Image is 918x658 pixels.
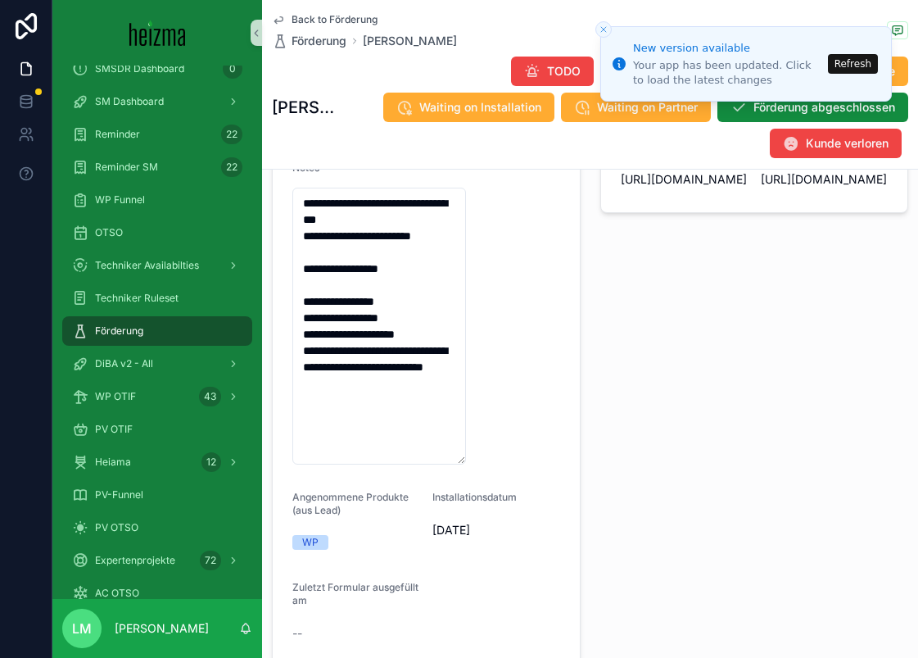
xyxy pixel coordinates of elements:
[95,161,158,174] span: Reminder SM
[432,491,517,503] span: Installationsdatum
[199,387,221,406] div: 43
[621,171,748,188] span: [URL][DOMAIN_NAME]
[129,20,186,46] img: App logo
[828,54,878,74] button: Refresh
[62,546,252,575] a: Expertenprojekte72
[633,40,823,57] div: New version available
[62,251,252,280] a: Techniker Availabilties
[223,59,242,79] div: 0
[95,456,131,469] span: Heiama
[221,125,242,144] div: 22
[62,382,252,411] a: WP OTIF43
[95,423,133,436] span: PV OTIF
[95,226,123,239] span: OTSO
[62,579,252,608] a: AC OTSO
[62,87,252,116] a: SM Dashboard
[95,95,164,108] span: SM Dashboard
[547,63,581,79] span: TODO
[292,33,346,49] span: Förderung
[292,13,378,26] span: Back to Förderung
[761,171,888,188] span: [URL][DOMAIN_NAME]
[62,185,252,215] a: WP Funnel
[62,218,252,247] a: OTSO
[95,324,143,338] span: Förderung
[95,587,139,600] span: AC OTSO
[62,480,252,510] a: PV-Funnel
[292,581,418,606] span: Zuletzt Formular ausgefüllt am
[597,99,698,116] span: Waiting on Partner
[62,316,252,346] a: Förderung
[62,513,252,542] a: PV OTSO
[383,93,554,122] button: Waiting on Installation
[302,535,319,550] div: WP
[62,54,252,84] a: SMSDR Dashboard0
[62,120,252,149] a: Reminder22
[633,58,823,88] div: Your app has been updated. Click to load the latest changes
[115,620,209,637] p: [PERSON_NAME]
[292,625,302,642] span: --
[201,452,221,472] div: 12
[272,96,341,119] h1: [PERSON_NAME]
[419,99,541,116] span: Waiting on Installation
[52,66,262,599] div: scrollable content
[511,57,594,86] button: TODO
[62,284,252,313] a: Techniker Ruleset
[95,259,199,272] span: Techniker Availabilties
[95,521,138,534] span: PV OTSO
[363,33,457,49] a: [PERSON_NAME]
[95,488,143,501] span: PV-Funnel
[62,415,252,444] a: PV OTIF
[95,357,153,370] span: DiBA v2 - All
[717,93,908,122] button: Förderung abgeschlossen
[95,193,145,206] span: WP Funnel
[221,157,242,177] div: 22
[72,619,92,638] span: LM
[770,129,902,158] button: Kunde verloren
[272,33,346,49] a: Förderung
[95,292,179,305] span: Techniker Ruleset
[432,522,559,538] span: [DATE]
[806,135,889,152] span: Kunde verloren
[95,62,184,75] span: SMSDR Dashboard
[561,93,711,122] button: Waiting on Partner
[200,551,221,570] div: 72
[95,128,140,141] span: Reminder
[62,447,252,477] a: Heiama12
[272,13,378,26] a: Back to Förderung
[95,554,175,567] span: Expertenprojekte
[62,349,252,379] a: DiBA v2 - All
[292,491,409,516] span: Angenommene Produkte (aus Lead)
[62,152,252,182] a: Reminder SM22
[95,390,136,403] span: WP OTIF
[753,99,895,116] span: Förderung abgeschlossen
[595,21,612,38] button: Close toast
